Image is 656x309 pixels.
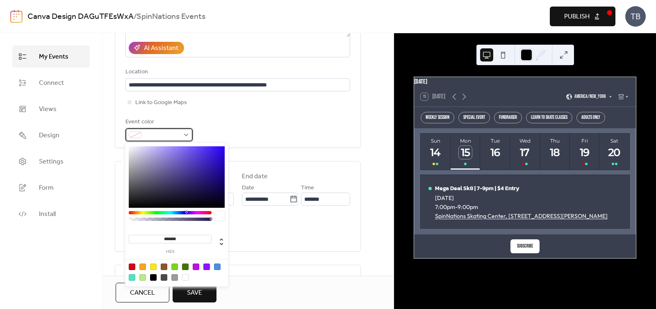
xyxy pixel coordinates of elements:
[526,112,572,123] div: Learn to Skate Classes
[494,112,522,123] div: Fundraiser
[423,138,448,144] div: Sun
[12,203,90,225] a: Install
[12,177,90,199] a: Form
[570,134,600,170] button: Fri19
[483,138,508,144] div: Tue
[512,138,538,144] div: Wed
[421,112,454,123] div: Weekly Session
[599,134,629,170] button: Sat20
[150,264,157,270] div: #F8E71C
[125,67,348,77] div: Location
[480,134,510,170] button: Tue16
[137,9,205,25] b: SpinNations Events
[458,203,478,211] span: 9:00pm
[150,274,157,281] div: #000000
[421,134,451,170] button: Sun14
[129,274,135,281] div: #50E3C2
[435,184,608,193] div: Mega Deal Sk8 | 7-9pm | $4 Entry
[116,283,169,302] button: Cancel
[193,264,199,270] div: #BD10E0
[12,150,90,173] a: Settings
[182,274,189,281] div: #FFFFFF
[414,77,636,87] div: [DATE]
[134,9,137,25] b: /
[453,138,478,144] div: Mon
[435,203,455,211] span: 7:00pm
[548,146,562,159] div: 18
[550,7,615,26] button: Publish
[564,12,590,22] span: Publish
[39,209,56,219] span: Install
[130,288,155,298] span: Cancel
[242,183,254,193] span: Date
[458,112,490,123] div: Special Event
[139,274,146,281] div: #B8E986
[578,146,592,159] div: 19
[135,98,187,108] span: Link to Google Maps
[144,43,178,53] div: AI Assistant
[187,288,202,298] span: Save
[39,105,57,114] span: Views
[510,239,540,253] button: Subscribe
[574,94,606,99] span: America/New_York
[171,274,178,281] div: #9B9B9B
[171,264,178,270] div: #7ED321
[39,183,54,193] span: Form
[602,138,627,144] div: Sat
[540,134,570,170] button: Thu18
[625,6,646,27] div: TB
[27,9,134,25] a: Canva Design DAGuTFEsWxA
[129,264,135,270] div: #D0021B
[455,203,458,211] span: -
[242,172,268,182] div: End date
[161,274,167,281] div: #4A4A4A
[129,42,184,54] button: AI Assistant
[10,10,23,23] img: logo
[125,117,191,127] div: Event color
[12,45,90,68] a: My Events
[12,98,90,120] a: Views
[608,146,621,159] div: 20
[518,146,532,159] div: 17
[576,112,605,123] div: Adults Only
[39,78,64,88] span: Connect
[214,264,221,270] div: #4A90E2
[139,264,146,270] div: #F5A623
[173,283,216,302] button: Save
[39,131,59,141] span: Design
[572,138,597,144] div: Fri
[429,146,442,159] div: 14
[489,146,502,159] div: 16
[12,72,90,94] a: Connect
[12,124,90,146] a: Design
[542,138,567,144] div: Thu
[459,146,472,159] div: 15
[161,264,167,270] div: #8B572A
[510,134,540,170] button: Wed17
[451,134,481,170] button: Mon15
[301,183,314,193] span: Time
[203,264,210,270] div: #9013FE
[435,194,608,202] div: [DATE]
[435,212,608,220] a: SpinNations Skating Center, [STREET_ADDRESS][PERSON_NAME]
[39,157,64,167] span: Settings
[182,264,189,270] div: #417505
[39,52,68,62] span: My Events
[129,250,212,254] label: hex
